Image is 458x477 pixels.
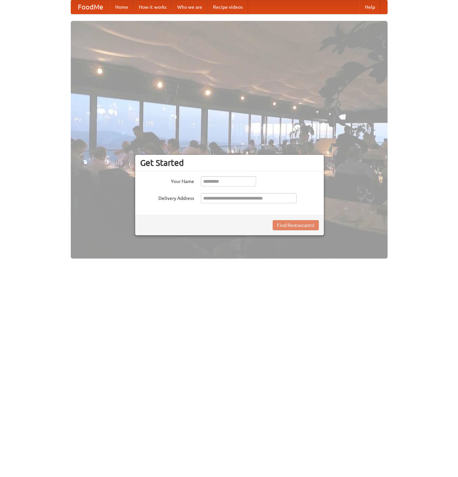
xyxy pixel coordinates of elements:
[110,0,133,14] a: Home
[360,0,380,14] a: Help
[273,220,319,230] button: Find Restaurants!
[172,0,208,14] a: Who we are
[140,176,194,185] label: Your Name
[133,0,172,14] a: How it works
[71,0,110,14] a: FoodMe
[140,193,194,202] label: Delivery Address
[208,0,248,14] a: Recipe videos
[140,158,319,168] h3: Get Started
